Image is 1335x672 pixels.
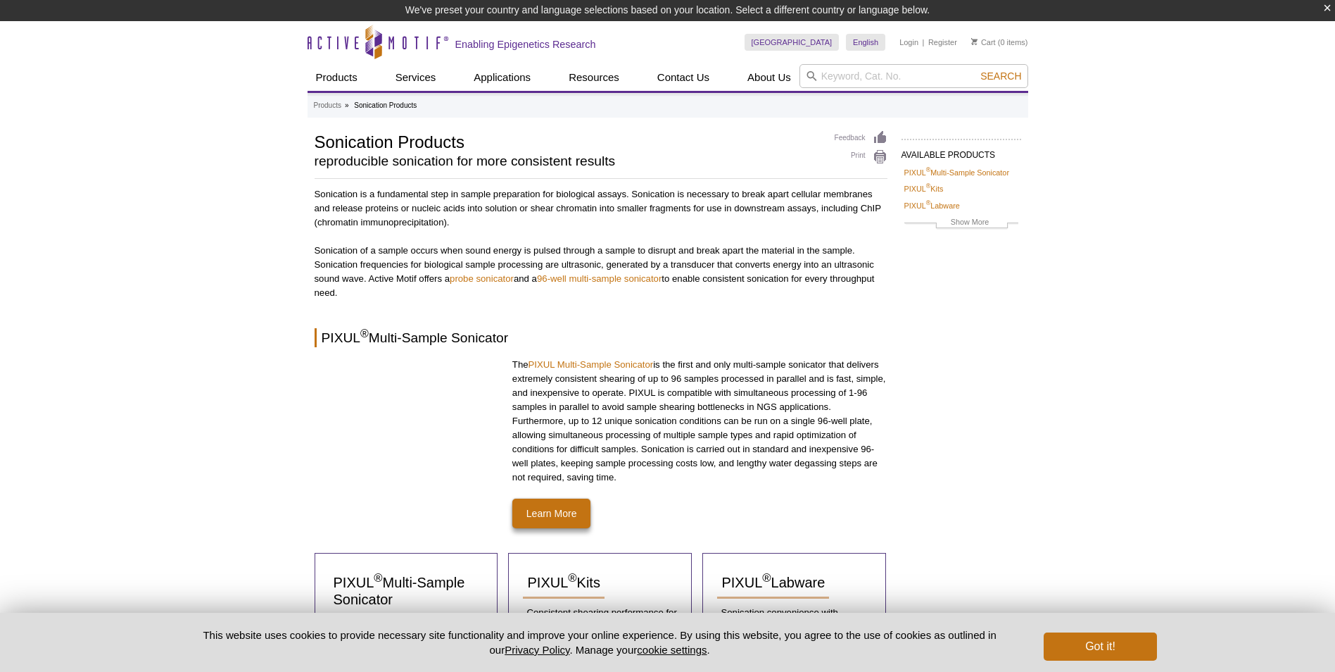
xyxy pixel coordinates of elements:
a: Contact Us [649,64,718,91]
sup: ® [926,166,931,173]
a: English [846,34,885,51]
a: PIXUL®Multi-Sample Sonicator [329,568,483,616]
p: This website uses cookies to provide necessary site functionality and improve your online experie... [179,628,1021,657]
p: Sonication is a fundamental step in sample preparation for biological assays. Sonication is neces... [315,187,887,230]
a: Learn More [512,499,591,528]
a: PIXUL®Kits [904,182,944,195]
a: PIXUL®Multi-Sample Sonicator [904,166,1009,179]
p: Sonication convenience with labware specifically designed for the PIXUL sonication workflow. [717,606,871,648]
a: PIXUL®Labware [904,199,960,212]
a: PIXUL Multi-Sample Sonicator [529,359,654,370]
button: cookie settings [637,644,707,656]
a: Login [899,37,918,47]
button: Search [976,70,1025,82]
a: Resources [560,64,628,91]
sup: ® [926,199,931,206]
span: PIXUL Labware [721,575,825,590]
a: Feedback [835,130,887,146]
h2: Enabling Epigenetics Research [455,38,596,51]
h2: AVAILABLE PRODUCTS [901,139,1021,164]
h1: Sonication Products [315,130,821,151]
li: » [345,101,349,109]
sup: ® [360,328,369,340]
p: The is the first and only multi-sample sonicator that delivers extremely consistent shearing of u... [512,358,887,485]
a: Cart [971,37,996,47]
a: Services [387,64,445,91]
sup: ® [762,571,771,585]
sup: ® [568,571,576,585]
p: Consistent shearing performance for downstream NGS and ChIP assays with PIXUL gDNA and chromatin ... [523,606,677,662]
span: PIXUL Multi-Sample Sonicator [334,575,465,607]
a: Products [308,64,366,91]
img: Your Cart [971,38,977,45]
a: About Us [739,64,799,91]
a: probe sonicator [450,273,514,284]
p: Sonication of a sample occurs when sound energy is pulsed through a sample to disrupt and break a... [315,244,887,300]
h2: reproducible sonication for more consistent results [315,155,821,168]
a: Register [928,37,957,47]
li: Sonication Products [354,101,417,109]
li: (0 items) [971,34,1028,51]
a: Show More [904,216,1018,232]
sup: ® [374,571,382,585]
a: PIXUL®Kits [523,568,604,599]
h2: PIXUL Multi-Sample Sonicator [315,328,887,347]
sup: ® [926,183,931,190]
a: Products [314,99,341,112]
a: Print [835,149,887,165]
li: | [923,34,925,51]
a: 96-well multi-sample sonicator [537,273,662,284]
a: Applications [465,64,539,91]
a: PIXUL®Labware [717,568,829,599]
button: Got it! [1044,633,1156,661]
input: Keyword, Cat. No. [799,64,1028,88]
a: Privacy Policy [505,644,569,656]
span: PIXUL Kits [527,575,600,590]
span: Search [980,70,1021,82]
a: [GEOGRAPHIC_DATA] [745,34,840,51]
